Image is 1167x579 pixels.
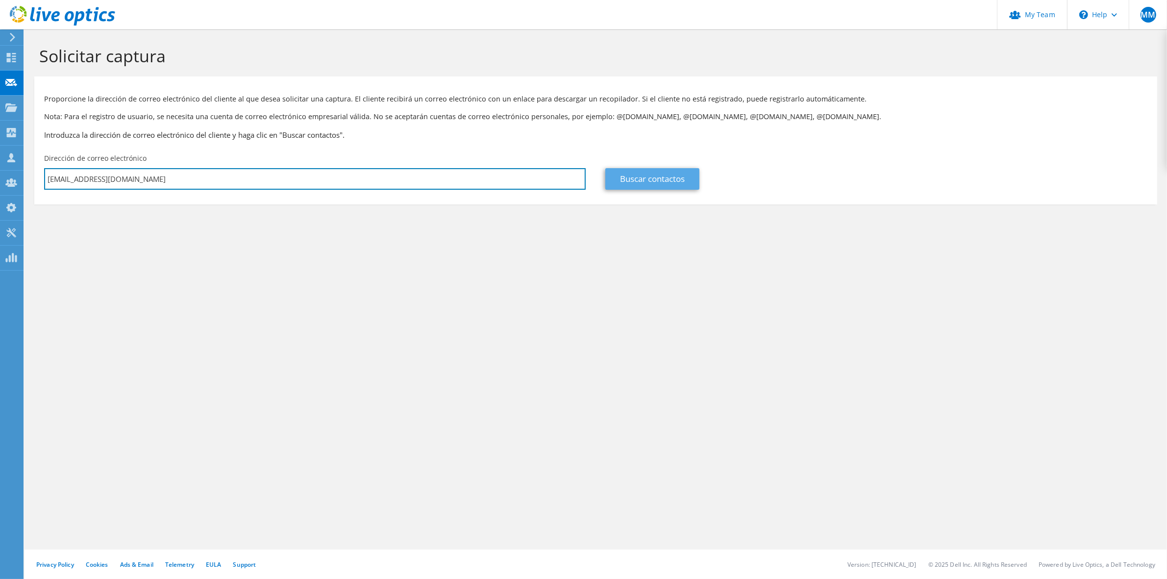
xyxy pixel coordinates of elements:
[44,153,147,163] label: Dirección de correo electrónico
[120,560,153,569] a: Ads & Email
[1039,560,1155,569] li: Powered by Live Optics, a Dell Technology
[928,560,1027,569] li: © 2025 Dell Inc. All Rights Reserved
[165,560,194,569] a: Telemetry
[36,560,74,569] a: Privacy Policy
[44,111,1147,122] p: Nota: Para el registro de usuario, se necesita una cuenta de correo electrónico empresarial válid...
[44,94,1147,104] p: Proporcione la dirección de correo electrónico del cliente al que desea solicitar una captura. El...
[44,129,1147,140] h3: Introduzca la dirección de correo electrónico del cliente y haga clic en "Buscar contactos".
[605,168,699,190] a: Buscar contactos
[1079,10,1088,19] svg: \n
[847,560,917,569] li: Version: [TECHNICAL_ID]
[1141,7,1156,23] span: MM
[86,560,108,569] a: Cookies
[39,46,1147,66] h1: Solicitar captura
[206,560,221,569] a: EULA
[233,560,256,569] a: Support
